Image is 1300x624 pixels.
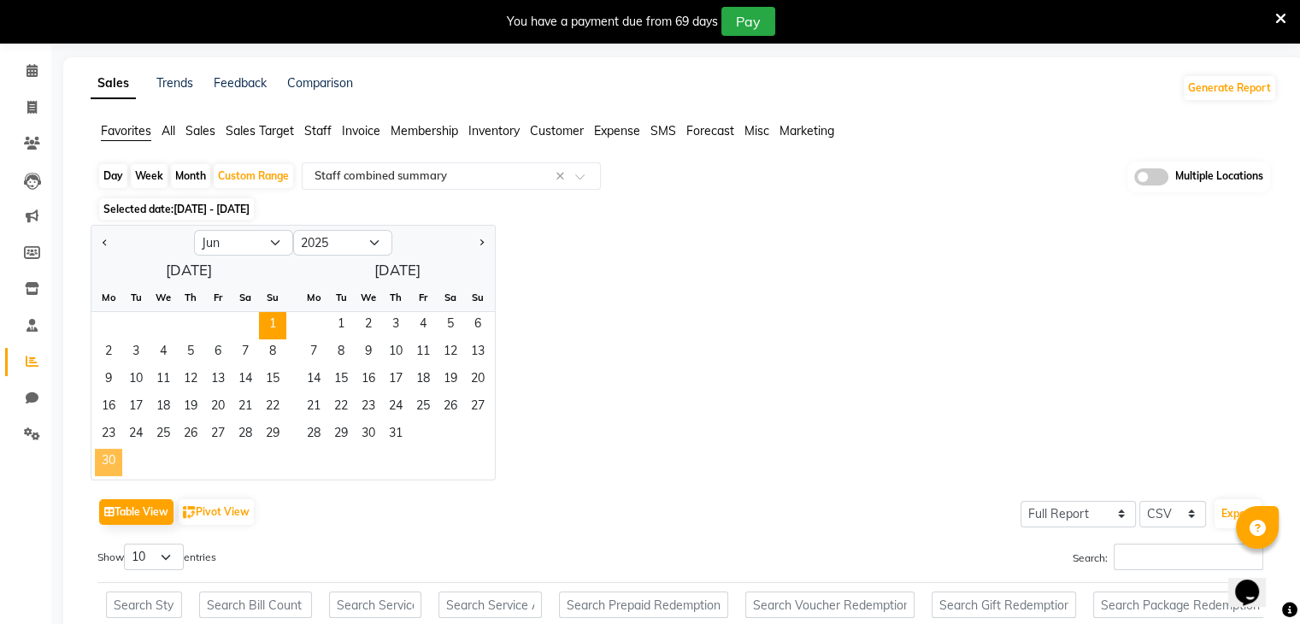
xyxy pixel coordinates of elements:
div: Monday, June 30, 2025 [95,449,122,476]
input: Search: [1114,544,1263,570]
label: Show entries [97,544,216,570]
span: 27 [464,394,491,421]
span: 4 [409,312,437,339]
span: 24 [382,394,409,421]
div: Wednesday, July 16, 2025 [355,367,382,394]
a: Comparison [287,75,353,91]
span: 19 [177,394,204,421]
div: Sunday, June 22, 2025 [259,394,286,421]
span: Misc [744,123,769,138]
span: Marketing [779,123,834,138]
span: 18 [150,394,177,421]
div: Tuesday, July 15, 2025 [327,367,355,394]
label: Search: [1073,544,1263,570]
span: 6 [204,339,232,367]
span: Sales [185,123,215,138]
span: 12 [437,339,464,367]
div: Monday, June 9, 2025 [95,367,122,394]
span: 13 [204,367,232,394]
input: Search Service Count [329,592,421,618]
div: Sunday, July 27, 2025 [464,394,491,421]
span: 21 [232,394,259,421]
div: Custom Range [214,164,293,188]
div: Su [259,284,286,311]
div: Wednesday, July 30, 2025 [355,421,382,449]
span: Expense [594,123,640,138]
span: Customer [530,123,584,138]
div: Fr [204,284,232,311]
span: 16 [355,367,382,394]
span: 15 [327,367,355,394]
div: Wednesday, July 2, 2025 [355,312,382,339]
div: Thursday, June 26, 2025 [177,421,204,449]
span: 9 [95,367,122,394]
div: Saturday, July 5, 2025 [437,312,464,339]
span: 11 [150,367,177,394]
div: Tuesday, July 22, 2025 [327,394,355,421]
span: 23 [95,421,122,449]
div: We [150,284,177,311]
div: Wednesday, June 18, 2025 [150,394,177,421]
span: 23 [355,394,382,421]
span: 26 [437,394,464,421]
div: Thursday, July 17, 2025 [382,367,409,394]
span: 21 [300,394,327,421]
span: 22 [327,394,355,421]
input: Search Stylist [106,592,182,618]
span: Selected date: [99,198,254,220]
div: Wednesday, June 11, 2025 [150,367,177,394]
span: 6 [464,312,491,339]
a: Trends [156,75,193,91]
div: Friday, July 4, 2025 [409,312,437,339]
span: 28 [232,421,259,449]
span: 31 [382,421,409,449]
span: Sales Target [226,123,294,138]
span: 3 [382,312,409,339]
span: 28 [300,421,327,449]
span: 10 [382,339,409,367]
button: Generate Report [1184,76,1275,100]
div: Th [177,284,204,311]
span: [DATE] - [DATE] [174,203,250,215]
button: Previous month [98,229,112,256]
div: Mo [300,284,327,311]
span: 2 [95,339,122,367]
div: Sa [437,284,464,311]
div: Tuesday, June 17, 2025 [122,394,150,421]
span: 11 [409,339,437,367]
span: 8 [259,339,286,367]
div: Monday, June 23, 2025 [95,421,122,449]
span: 25 [409,394,437,421]
span: 13 [464,339,491,367]
div: Friday, July 25, 2025 [409,394,437,421]
div: Sunday, June 8, 2025 [259,339,286,367]
div: We [355,284,382,311]
div: Saturday, June 7, 2025 [232,339,259,367]
span: 14 [300,367,327,394]
input: Search Prepaid Redemption Share [559,592,728,618]
div: Week [131,164,168,188]
div: Tu [327,284,355,311]
div: Tuesday, June 10, 2025 [122,367,150,394]
div: Thursday, June 5, 2025 [177,339,204,367]
span: 24 [122,421,150,449]
span: 4 [150,339,177,367]
span: 12 [177,367,204,394]
a: Sales [91,68,136,99]
span: 17 [122,394,150,421]
div: Sunday, July 13, 2025 [464,339,491,367]
div: Wednesday, June 25, 2025 [150,421,177,449]
div: Friday, July 18, 2025 [409,367,437,394]
span: 26 [177,421,204,449]
div: Saturday, June 21, 2025 [232,394,259,421]
div: Tuesday, July 29, 2025 [327,421,355,449]
div: Thursday, July 3, 2025 [382,312,409,339]
span: 14 [232,367,259,394]
button: Export [1215,499,1262,528]
span: 15 [259,367,286,394]
span: 5 [177,339,204,367]
div: Friday, June 27, 2025 [204,421,232,449]
div: Saturday, July 26, 2025 [437,394,464,421]
span: 18 [409,367,437,394]
button: Pivot View [179,499,254,525]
